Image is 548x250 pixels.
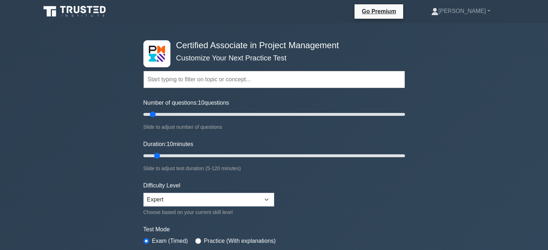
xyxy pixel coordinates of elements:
input: Start typing to filter on topic or concept... [143,71,405,88]
div: Choose based on your current skill level [143,208,274,217]
a: [PERSON_NAME] [414,4,508,18]
h4: Certified Associate in Project Management [173,40,370,51]
div: Slide to adjust number of questions [143,123,405,131]
label: Exam (Timed) [152,237,188,245]
label: Test Mode [143,225,405,234]
div: Slide to adjust test duration (5-120 minutes) [143,164,405,173]
a: Go Premium [357,7,400,16]
label: Difficulty Level [143,181,181,190]
span: 10 [166,141,173,147]
label: Practice (With explanations) [204,237,276,245]
label: Number of questions: questions [143,99,229,107]
span: 10 [198,100,205,106]
label: Duration: minutes [143,140,193,149]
